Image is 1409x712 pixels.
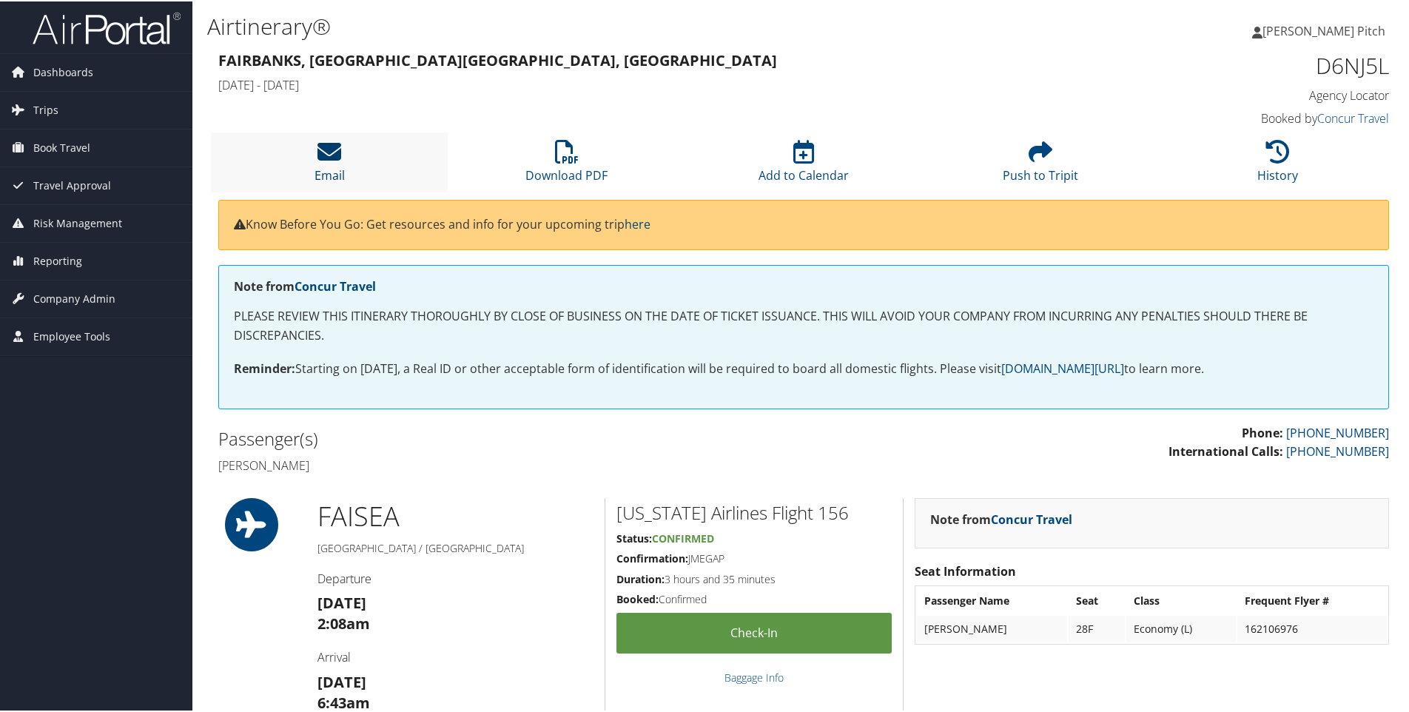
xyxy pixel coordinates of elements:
strong: [DATE] [317,591,366,611]
span: Reporting [33,241,82,278]
h5: [GEOGRAPHIC_DATA] / [GEOGRAPHIC_DATA] [317,540,593,554]
strong: Booked: [616,591,659,605]
a: [PERSON_NAME] Pitch [1252,7,1400,52]
h2: [US_STATE] Airlines Flight 156 [616,499,892,524]
th: Class [1126,586,1237,613]
span: [PERSON_NAME] Pitch [1262,21,1385,38]
a: [PHONE_NUMBER] [1286,442,1389,458]
strong: 6:43am [317,691,370,711]
h1: D6NJ5L [1113,49,1389,80]
a: Baggage Info [724,669,784,683]
p: PLEASE REVIEW THIS ITINERARY THOROUGHLY BY CLOSE OF BUSINESS ON THE DATE OF TICKET ISSUANCE. THIS... [234,306,1373,343]
h4: [DATE] - [DATE] [218,75,1091,92]
strong: Note from [930,510,1072,526]
a: Concur Travel [295,277,376,293]
a: Check-in [616,611,892,652]
strong: 2:08am [317,612,370,632]
th: Passenger Name [917,586,1067,613]
a: Concur Travel [1317,109,1389,125]
a: Push to Tripit [1003,147,1078,182]
p: Starting on [DATE], a Real ID or other acceptable form of identification will be required to boar... [234,358,1373,377]
img: airportal-logo.png [33,10,181,44]
p: Know Before You Go: Get resources and info for your upcoming trip [234,214,1373,233]
h4: Booked by [1113,109,1389,125]
strong: Status: [616,530,652,544]
h4: [PERSON_NAME] [218,456,793,472]
h4: Arrival [317,648,593,664]
th: Seat [1069,586,1124,613]
strong: International Calls: [1168,442,1283,458]
strong: Fairbanks, [GEOGRAPHIC_DATA] [GEOGRAPHIC_DATA], [GEOGRAPHIC_DATA] [218,49,777,69]
span: Book Travel [33,128,90,165]
h4: Departure [317,569,593,585]
h4: Agency Locator [1113,86,1389,102]
h2: Passenger(s) [218,425,793,450]
td: 162106976 [1237,614,1387,641]
span: Confirmed [652,530,714,544]
span: Company Admin [33,279,115,316]
h5: JMEGAP [616,550,892,565]
a: [DOMAIN_NAME][URL] [1001,359,1124,375]
strong: Reminder: [234,359,295,375]
h5: Confirmed [616,591,892,605]
td: [PERSON_NAME] [917,614,1067,641]
th: Frequent Flyer # [1237,586,1387,613]
strong: Confirmation: [616,550,688,564]
span: Employee Tools [33,317,110,354]
h1: FAI SEA [317,497,593,534]
strong: Note from [234,277,376,293]
span: Travel Approval [33,166,111,203]
a: here [625,215,650,231]
td: 28F [1069,614,1124,641]
span: Risk Management [33,204,122,241]
strong: Phone: [1242,423,1283,440]
strong: Seat Information [915,562,1016,578]
a: Add to Calendar [759,147,849,182]
a: Email [315,147,345,182]
a: History [1257,147,1298,182]
h5: 3 hours and 35 minutes [616,571,892,585]
h1: Airtinerary® [207,10,1003,41]
a: Concur Travel [991,510,1072,526]
span: Trips [33,90,58,127]
strong: [DATE] [317,671,366,691]
a: [PHONE_NUMBER] [1286,423,1389,440]
a: Download PDF [525,147,608,182]
strong: Duration: [616,571,665,585]
span: Dashboards [33,53,93,90]
td: Economy (L) [1126,614,1237,641]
